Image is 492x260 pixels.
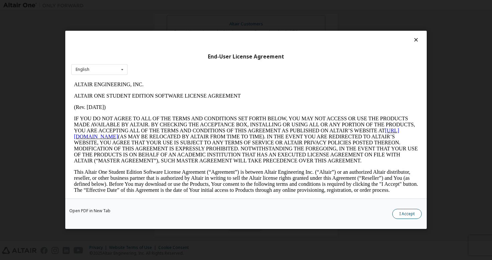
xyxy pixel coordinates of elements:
[3,3,347,9] p: ALTAIR ENGINEERING, INC.
[69,209,110,213] a: Open PDF in New Tab
[392,209,422,219] button: I Accept
[3,49,328,60] a: [URL][DOMAIN_NAME]
[3,90,347,114] p: This Altair One Student Edition Software License Agreement (“Agreement”) is between Altair Engine...
[71,53,421,60] div: End-User License Agreement
[76,68,89,72] div: English
[3,37,347,85] p: IF YOU DO NOT AGREE TO ALL OF THE TERMS AND CONDITIONS SET FORTH BELOW, YOU MAY NOT ACCESS OR USE...
[3,14,347,20] p: ALTAIR ONE STUDENT EDITION SOFTWARE LICENSE AGREEMENT
[3,25,347,31] p: (Rev. [DATE])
